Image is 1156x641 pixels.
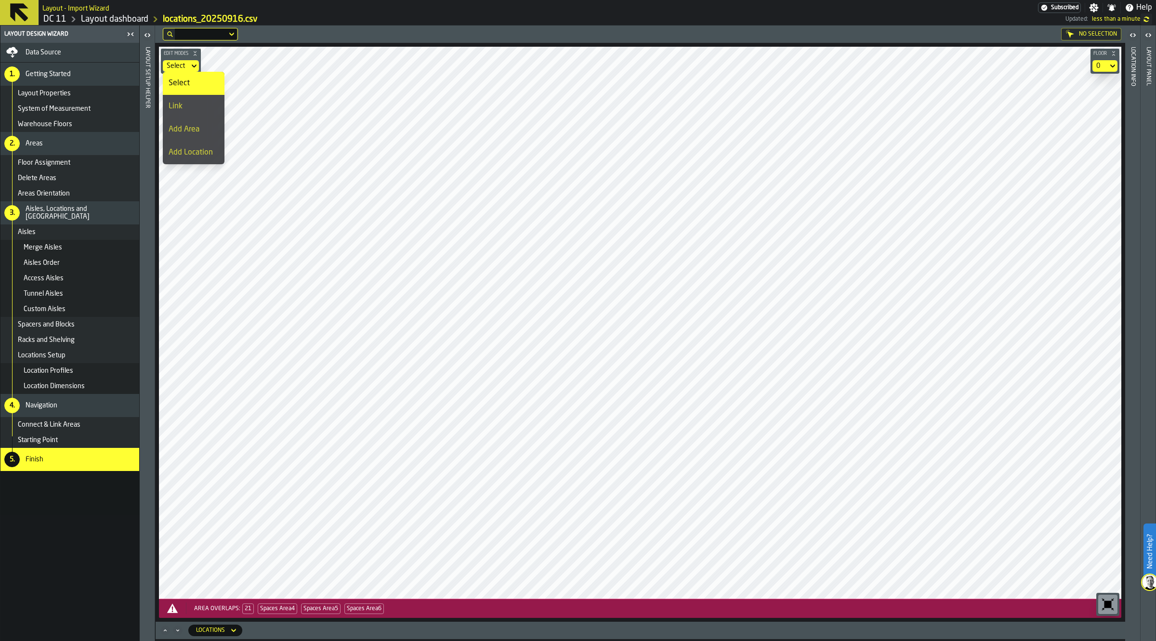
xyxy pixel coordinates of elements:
[172,626,184,635] button: Minimize
[141,27,154,45] label: button-toggle-Open
[1092,16,1141,23] span: 9/16/2025, 8:25:59 AM
[301,603,341,614] span: Spaces Area5
[26,140,43,147] span: Areas
[1096,62,1104,70] div: DropdownMenuValue-default-floor
[242,603,254,614] span: 21
[163,60,199,72] div: DropdownMenuValue-none
[24,290,63,298] span: Tunnel Aisles
[0,332,139,348] li: menu Racks and Shelving
[26,205,135,221] span: Aisles, Locations and [GEOGRAPHIC_DATA]
[24,244,62,251] span: Merge Aisles
[0,317,139,332] li: menu Spacers and Blocks
[0,240,139,255] li: menu Merge Aisles
[18,120,72,128] span: Warehouse Floors
[4,66,20,82] div: 1.
[0,448,139,471] li: menu Finish
[163,95,224,118] li: dropdown-item
[167,62,185,70] div: DropdownMenuValue-none
[4,398,20,413] div: 4.
[0,363,139,379] li: menu Location Profiles
[26,402,57,409] span: Navigation
[144,45,151,639] div: Layout Setup Helper
[18,321,75,328] span: Spacers and Blocks
[1038,2,1081,13] div: Menu Subscription
[0,170,139,186] li: menu Delete Areas
[26,70,71,78] span: Getting Started
[81,14,148,25] a: link-to-/wh/i/2e91095d-d0fa-471d-87cf-b9f7f81665fc/designer
[1141,26,1156,641] header: Layout panel
[0,63,139,86] li: menu Getting Started
[0,132,139,155] li: menu Areas
[24,259,60,267] span: Aisles Order
[18,159,70,167] span: Floor Assignment
[1103,3,1120,13] label: button-toggle-Notifications
[0,201,139,224] li: menu Aisles, Locations and Bays
[1085,3,1103,13] label: button-toggle-Settings
[1091,51,1109,56] span: Floor
[1142,27,1155,45] label: button-toggle-Open
[4,205,20,221] div: 3.
[18,174,56,182] span: Delete Areas
[4,452,20,467] div: 5.
[1125,26,1140,641] header: Location Info
[24,382,85,390] span: Location Dimensions
[163,72,224,95] li: dropdown-item
[1092,60,1117,72] div: DropdownMenuValue-default-floor
[169,147,219,158] div: Add Location
[0,348,139,363] li: menu Locations Setup
[0,86,139,101] li: menu Layout Properties
[0,286,139,301] li: menu Tunnel Aisles
[0,186,139,201] li: menu Areas Orientation
[0,155,139,170] li: menu Floor Assignment
[18,352,66,359] span: Locations Setup
[4,136,20,151] div: 2.
[42,3,109,13] h2: Sub Title
[169,101,219,112] div: Link
[0,26,139,43] header: Layout Design Wizard
[1038,2,1081,13] a: link-to-/wh/i/2e91095d-d0fa-471d-87cf-b9f7f81665fc/settings/billing
[18,190,70,197] span: Areas Orientation
[1096,593,1119,616] div: button-toolbar-undefined
[258,603,297,614] span: Spaces Area4
[1136,2,1152,13] span: Help
[1130,45,1136,639] div: Location Info
[194,606,240,612] span: Area Overlaps:
[169,78,219,89] div: Select
[0,379,139,394] li: menu Location Dimensions
[124,28,137,40] label: button-toggle-Close me
[196,627,225,634] div: DropdownMenuValue-locations
[1100,597,1116,612] svg: Reset zoom and position
[159,599,1121,618] div: alert-[object Object]
[169,124,219,135] div: Add Area
[163,118,224,141] li: dropdown-item
[0,301,139,317] li: menu Custom Aisles
[18,436,58,444] span: Starting Point
[18,421,80,429] span: Connect & Link Areas
[1090,49,1119,58] button: button-
[43,14,66,25] a: link-to-/wh/i/2e91095d-d0fa-471d-87cf-b9f7f81665fc
[1061,28,1121,40] div: No Selection
[167,31,173,37] div: hide filter
[0,417,139,432] li: menu Connect & Link Areas
[0,255,139,271] li: menu Aisles Order
[0,117,139,132] li: menu Warehouse Floors
[18,105,91,113] span: System of Measurement
[0,432,139,448] li: menu Starting Point
[163,141,224,164] li: dropdown-item
[2,31,124,38] div: Layout Design Wizard
[42,13,554,25] nav: Breadcrumb
[159,626,171,635] button: Maximize
[163,72,224,164] ul: dropdown-menu
[1121,2,1156,13] label: button-toggle-Help
[24,305,66,313] span: Custom Aisles
[161,49,201,58] button: button-
[0,271,139,286] li: menu Access Aisles
[140,26,155,641] header: Layout Setup Helper
[1141,13,1152,25] label: button-toggle-undefined
[162,51,190,56] span: Edit Modes
[1126,27,1140,45] label: button-toggle-Open
[1051,4,1078,11] span: Subscribed
[18,228,36,236] span: Aisles
[1145,45,1152,639] div: Layout panel
[344,603,384,614] span: Spaces Area6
